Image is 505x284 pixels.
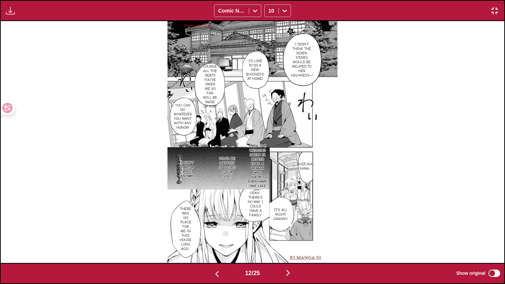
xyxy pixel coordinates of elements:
span: 12 / 25 [245,270,260,277]
p: I'd love to do a new business at home! [245,57,265,82]
p: Yeah... There's no way I could have a family. [245,189,266,219]
img: Previous page [213,270,221,278]
p: Of course, all the debts you've owed me so far will be made up for! [201,58,219,110]
p: You can do whatever you want with any honor! [172,102,193,131]
p: I don't have a wife anyway. [179,159,196,180]
p: I didn't think the Seven Stoves would be related to Her Highness~! [289,41,314,79]
img: Download translated images [6,6,15,15]
img: Next page [284,268,292,277]
img: Manga Panel [167,21,337,263]
span: Show original [456,271,485,276]
p: You'd be happier if I used it for you! [216,155,239,180]
p: Even the wedding dress is better than a woman who doesn't even have one like you. [247,142,269,194]
p: Shizuka-sama... [295,160,315,172]
p: There was no place for me in this house long ago... [178,205,193,253]
input: Show original [488,270,500,277]
p: It's all right, granny. [271,206,290,223]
